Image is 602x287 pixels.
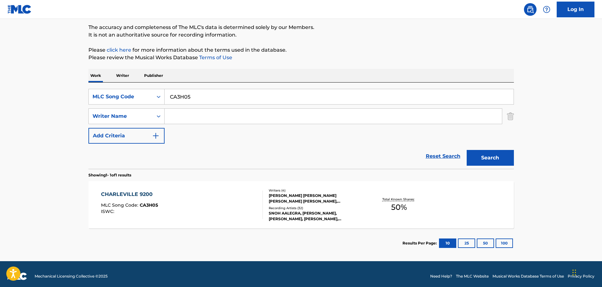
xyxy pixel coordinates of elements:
[467,150,514,166] button: Search
[430,273,452,279] a: Need Help?
[88,172,131,178] p: Showing 1 - 1 of 1 results
[456,273,489,279] a: The MLC Website
[152,132,160,140] img: 9d2ae6d4665cec9f34b9.svg
[93,112,149,120] div: Writer Name
[101,202,140,208] span: MLC Song Code :
[568,273,594,279] a: Privacy Policy
[140,202,158,208] span: CA3H05
[496,238,513,248] button: 100
[477,238,494,248] button: 50
[114,69,131,82] p: Writer
[101,191,158,198] div: CHARLEVILLE 9200
[142,69,165,82] p: Publisher
[88,46,514,54] p: Please for more information about the terms used in the database.
[543,6,550,13] img: help
[88,181,514,228] a: CHARLEVILLE 9200MLC Song Code:CA3H05ISWC:Writers (4)[PERSON_NAME] [PERSON_NAME] [PERSON_NAME] [PE...
[572,263,576,282] div: Drag
[101,209,116,214] span: ISWC :
[402,240,438,246] p: Results Per Page:
[88,69,103,82] p: Work
[540,3,553,16] div: Help
[107,47,131,53] a: click here
[198,55,232,60] a: Terms of Use
[524,3,537,16] a: Public Search
[507,108,514,124] img: Delete Criterion
[88,54,514,61] p: Please review the Musical Works Database
[88,89,514,169] form: Search Form
[492,273,564,279] a: Musical Works Database Terms of Use
[269,188,364,193] div: Writers ( 4 )
[391,202,407,213] span: 50 %
[571,257,602,287] iframe: Chat Widget
[439,238,456,248] button: 10
[35,273,108,279] span: Mechanical Licensing Collective © 2025
[382,197,416,202] p: Total Known Shares:
[423,149,464,163] a: Reset Search
[269,210,364,222] div: SNOH AALEGRA, [PERSON_NAME],[PERSON_NAME], [PERSON_NAME], [PERSON_NAME],[PERSON_NAME], [PERSON_NA...
[269,193,364,204] div: [PERSON_NAME] [PERSON_NAME] [PERSON_NAME] [PERSON_NAME], [PERSON_NAME], [PERSON_NAME]
[557,2,594,17] a: Log In
[88,128,165,144] button: Add Criteria
[88,31,514,39] p: It is not an authoritative source for recording information.
[93,93,149,100] div: MLC Song Code
[8,5,32,14] img: MLC Logo
[526,6,534,13] img: search
[269,206,364,210] div: Recording Artists ( 32 )
[458,238,475,248] button: 25
[88,24,514,31] p: The accuracy and completeness of The MLC's data is determined solely by our Members.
